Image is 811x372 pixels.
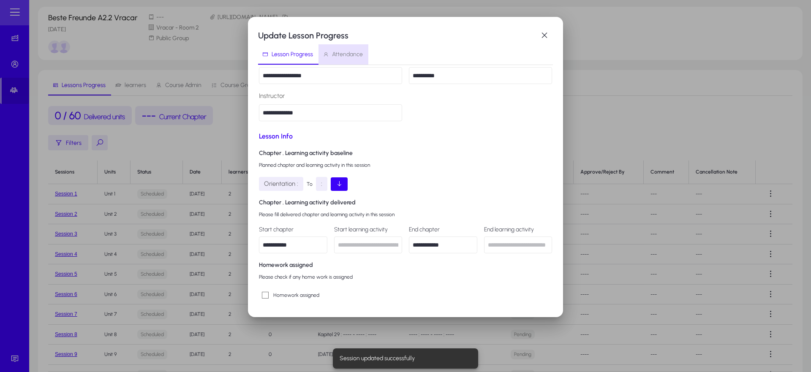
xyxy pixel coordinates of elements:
h4: Homework assigned [259,260,552,270]
div: Session updated successfully [333,348,475,369]
p: Please fill delivered chapter and learning activity in this session [259,209,552,220]
span: Lesson Progress [272,52,313,57]
label: End chapter [409,226,477,233]
label: End learning activity [484,226,552,233]
p: Please check if any home work is assigned [259,272,552,282]
span: Attendance [332,52,363,57]
p: Planned chapter and learning activity in this session [259,160,552,170]
label: Start learning activity [334,226,403,233]
label: Start chapter [259,226,327,233]
div: : [316,177,327,191]
h4: Chapter . Learning activity baseline [259,148,552,158]
h3: Lesson Info [259,131,552,141]
h4: Chapter . Learning activity delivered [259,198,552,208]
label: Instructor [259,91,402,101]
h1: Update Lesson Progress [258,29,536,42]
span: To [307,179,313,189]
label: Homework assigned [272,291,319,299]
div: Orientation : [259,177,303,191]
